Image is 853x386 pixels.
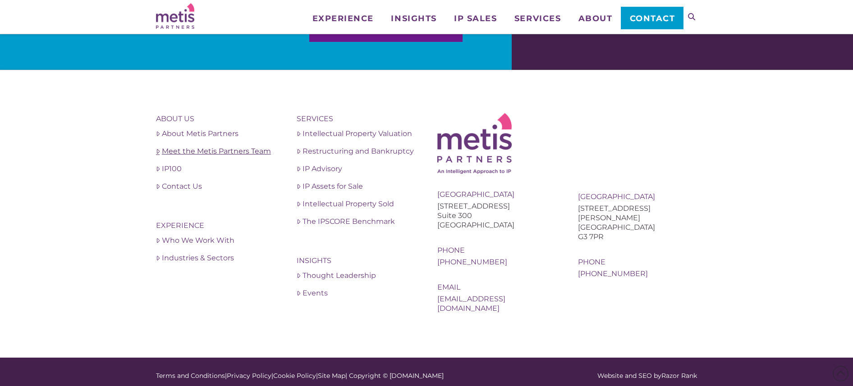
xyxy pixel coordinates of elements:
div: [GEOGRAPHIC_DATA] [578,192,697,201]
div: Email [437,282,556,292]
span: Back to Top [833,366,848,381]
div: [GEOGRAPHIC_DATA] [578,223,697,232]
a: Terms and Conditions [156,372,225,380]
div: Suite 300 [437,211,556,220]
span: Experience [312,14,374,23]
a: Site Map [318,372,345,380]
a: Restructuring and Bankruptcy [297,146,416,157]
a: Intellectual Property Valuation [297,128,416,139]
a: Privacy Policy [227,372,271,380]
a: Razor Rank [661,372,697,380]
img: Metis Logo [437,113,512,174]
a: Intellectual Property Sold [297,199,416,209]
span: Insights [391,14,436,23]
div: [STREET_ADDRESS] [437,201,556,211]
div: | | | | Copyright © [DOMAIN_NAME] [156,371,589,381]
div: Phone [437,245,556,255]
a: Meet the Metis Partners Team [156,146,275,157]
a: IP Advisory [297,163,416,174]
div: [GEOGRAPHIC_DATA] [437,190,556,199]
a: [PHONE_NUMBER] [578,269,648,278]
a: The IPSCORE Benchmark [297,216,416,227]
div: Website and SEO by [589,371,697,381]
h4: Insights [297,255,416,267]
a: About Metis Partners [156,128,275,139]
a: Contact [621,7,683,29]
a: IP100 [156,163,275,174]
img: Metis Partners [156,3,194,29]
span: IP Sales [454,14,497,23]
h4: About Us [156,113,275,125]
a: Events [297,288,416,299]
a: [EMAIL_ADDRESS][DOMAIN_NAME] [437,295,505,313]
a: [PHONE_NUMBER] [437,258,507,266]
a: Thought Leadership [297,270,416,281]
div: [GEOGRAPHIC_DATA] [437,220,556,230]
a: Who We Work With [156,235,275,246]
div: G3 7PR [578,232,697,241]
a: Cookie Policy [273,372,316,380]
a: Contact Us [156,181,275,192]
span: Contact [630,14,675,23]
a: IP Assets for Sale [297,181,416,192]
h4: Experience [156,220,275,232]
a: Industries & Sectors [156,253,275,263]
div: Phone [578,257,697,267]
h4: Services [297,113,416,125]
span: Services [514,14,561,23]
span: About [578,14,613,23]
div: [STREET_ADDRESS][PERSON_NAME] [578,204,697,223]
